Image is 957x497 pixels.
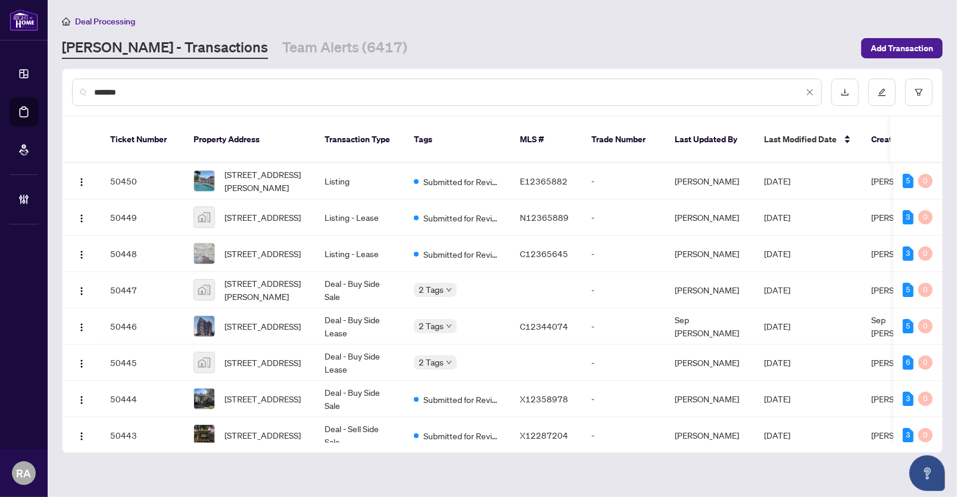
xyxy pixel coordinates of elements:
[315,417,404,454] td: Deal - Sell Side Sale
[446,323,452,329] span: down
[871,176,936,186] span: [PERSON_NAME]
[806,88,814,96] span: close
[871,39,933,58] span: Add Transaction
[903,319,914,333] div: 5
[871,285,936,295] span: [PERSON_NAME]
[918,428,933,442] div: 0
[878,88,886,96] span: edit
[764,285,790,295] span: [DATE]
[903,174,914,188] div: 5
[282,37,407,59] a: Team Alerts (6417)
[225,247,301,260] span: [STREET_ADDRESS]
[194,389,214,409] img: thumbnail-img
[903,392,914,406] div: 3
[77,177,86,187] img: Logo
[871,430,936,440] span: [PERSON_NAME]
[905,79,933,106] button: filter
[101,117,184,163] th: Ticket Number
[764,321,790,332] span: [DATE]
[423,175,501,188] span: Submitted for Review
[101,308,184,345] td: 50446
[419,283,444,296] span: 2 Tags
[903,210,914,224] div: 3
[582,308,665,345] td: -
[764,248,790,259] span: [DATE]
[225,277,306,303] span: [STREET_ADDRESS][PERSON_NAME]
[764,212,790,223] span: [DATE]
[831,79,859,106] button: download
[72,208,91,227] button: Logo
[755,117,862,163] th: Last Modified Date
[194,425,214,445] img: thumbnail-img
[101,417,184,454] td: 50443
[194,243,214,264] img: thumbnail-img
[225,211,301,224] span: [STREET_ADDRESS]
[903,355,914,370] div: 6
[225,168,306,194] span: [STREET_ADDRESS][PERSON_NAME]
[582,345,665,381] td: -
[446,360,452,365] span: down
[225,356,301,369] span: [STREET_ADDRESS]
[520,212,569,223] span: N12365889
[101,163,184,199] td: 50450
[77,395,86,405] img: Logo
[225,320,301,333] span: [STREET_ADDRESS]
[520,393,568,404] span: X12358978
[72,171,91,190] button: Logo
[665,236,755,272] td: [PERSON_NAME]
[871,212,936,223] span: [PERSON_NAME]
[101,381,184,417] td: 50444
[918,246,933,261] div: 0
[77,286,86,296] img: Logo
[665,345,755,381] td: [PERSON_NAME]
[918,319,933,333] div: 0
[520,176,568,186] span: E12365882
[520,430,568,440] span: X12287204
[404,117,510,163] th: Tags
[862,117,933,163] th: Created By
[419,355,444,369] span: 2 Tags
[582,163,665,199] td: -
[665,117,755,163] th: Last Updated By
[315,199,404,236] td: Listing - Lease
[871,393,936,404] span: [PERSON_NAME]
[665,308,755,345] td: Sep [PERSON_NAME]
[582,117,665,163] th: Trade Number
[915,88,923,96] span: filter
[315,236,404,272] td: Listing - Lease
[184,117,315,163] th: Property Address
[582,272,665,308] td: -
[315,308,404,345] td: Deal - Buy Side Lease
[77,250,86,260] img: Logo
[72,389,91,408] button: Logo
[72,280,91,299] button: Logo
[871,357,936,368] span: [PERSON_NAME]
[423,211,501,224] span: Submitted for Review
[101,272,184,308] td: 50447
[665,163,755,199] td: [PERSON_NAME]
[77,359,86,368] img: Logo
[194,352,214,373] img: thumbnail-img
[315,345,404,381] td: Deal - Buy Side Lease
[446,287,452,293] span: down
[77,323,86,332] img: Logo
[582,199,665,236] td: -
[225,429,301,442] span: [STREET_ADDRESS]
[909,455,945,491] button: Open asap
[918,174,933,188] div: 0
[194,171,214,191] img: thumbnail-img
[194,316,214,336] img: thumbnail-img
[72,244,91,263] button: Logo
[665,199,755,236] td: [PERSON_NAME]
[423,248,501,261] span: Submitted for Review
[315,381,404,417] td: Deal - Buy Side Sale
[423,429,501,442] span: Submitted for Review
[62,37,268,59] a: [PERSON_NAME] - Transactions
[764,133,837,146] span: Last Modified Date
[510,117,582,163] th: MLS #
[868,79,896,106] button: edit
[841,88,849,96] span: download
[764,176,790,186] span: [DATE]
[764,357,790,368] span: [DATE]
[903,428,914,442] div: 3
